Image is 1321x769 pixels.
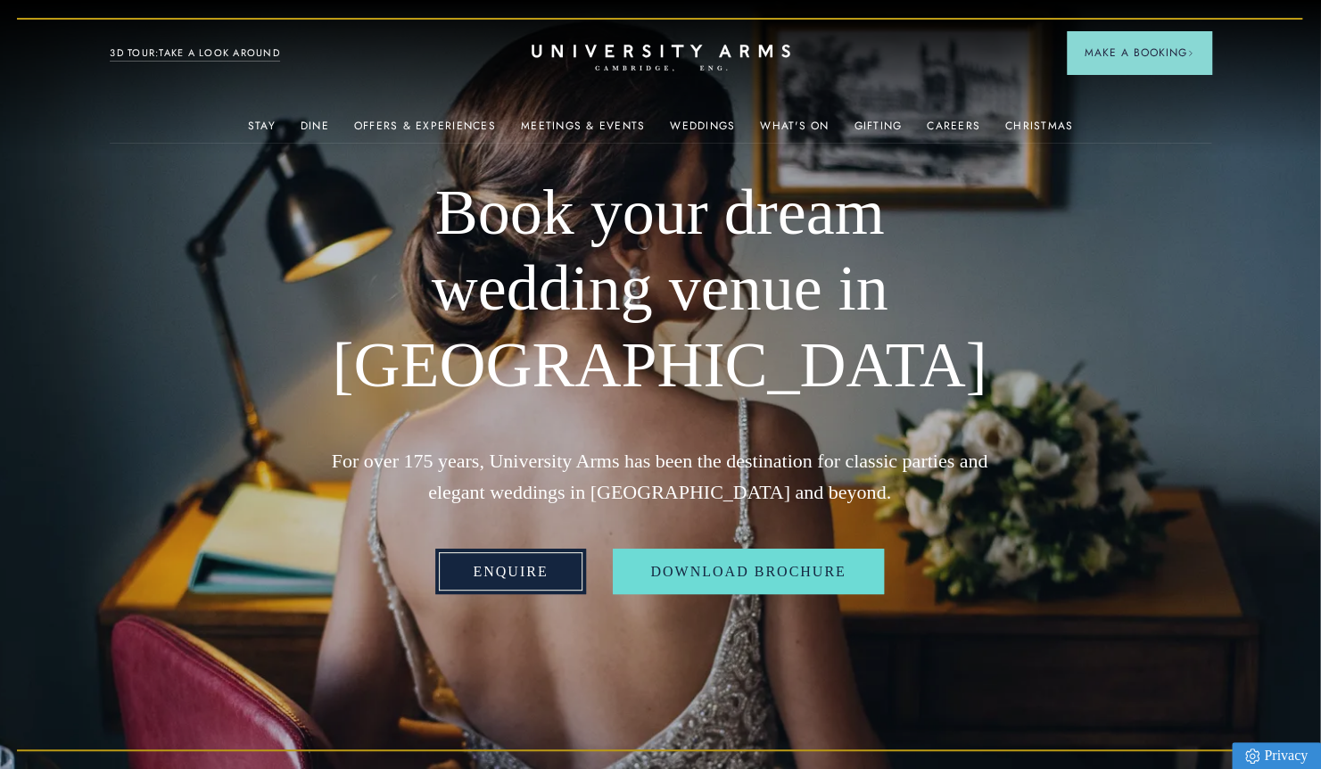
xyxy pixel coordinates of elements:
button: Make a BookingArrow icon [1067,31,1211,74]
a: Careers [927,120,980,143]
a: Christmas [1005,120,1073,143]
a: 3D TOUR:TAKE A LOOK AROUND [110,45,280,62]
img: Arrow icon [1187,50,1193,56]
h1: Book your dream wedding venue in [GEOGRAPHIC_DATA] [329,175,990,404]
a: Stay [248,120,276,143]
img: Privacy [1245,748,1259,764]
a: Meetings & Events [521,120,645,143]
a: Enquire [435,549,585,595]
a: What's On [760,120,829,143]
a: Offers & Experiences [354,120,496,143]
a: Gifting [854,120,902,143]
a: Privacy [1232,742,1321,769]
a: Home [532,45,790,72]
a: Download Brochure [613,549,883,595]
a: Dine [301,120,329,143]
span: Make a Booking [1085,45,1193,61]
p: For over 175 years, University Arms has been the destination for classic parties and elegant wedd... [329,445,990,508]
a: Weddings [670,120,735,143]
